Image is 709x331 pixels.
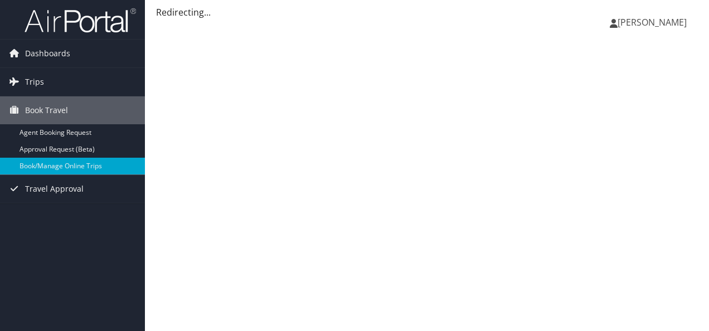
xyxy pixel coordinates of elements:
img: airportal-logo.png [25,7,136,33]
span: Trips [25,68,44,96]
span: Travel Approval [25,175,84,203]
span: Dashboards [25,40,70,67]
span: Book Travel [25,96,68,124]
a: [PERSON_NAME] [610,6,698,39]
div: Redirecting... [156,6,698,19]
span: [PERSON_NAME] [618,16,687,28]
